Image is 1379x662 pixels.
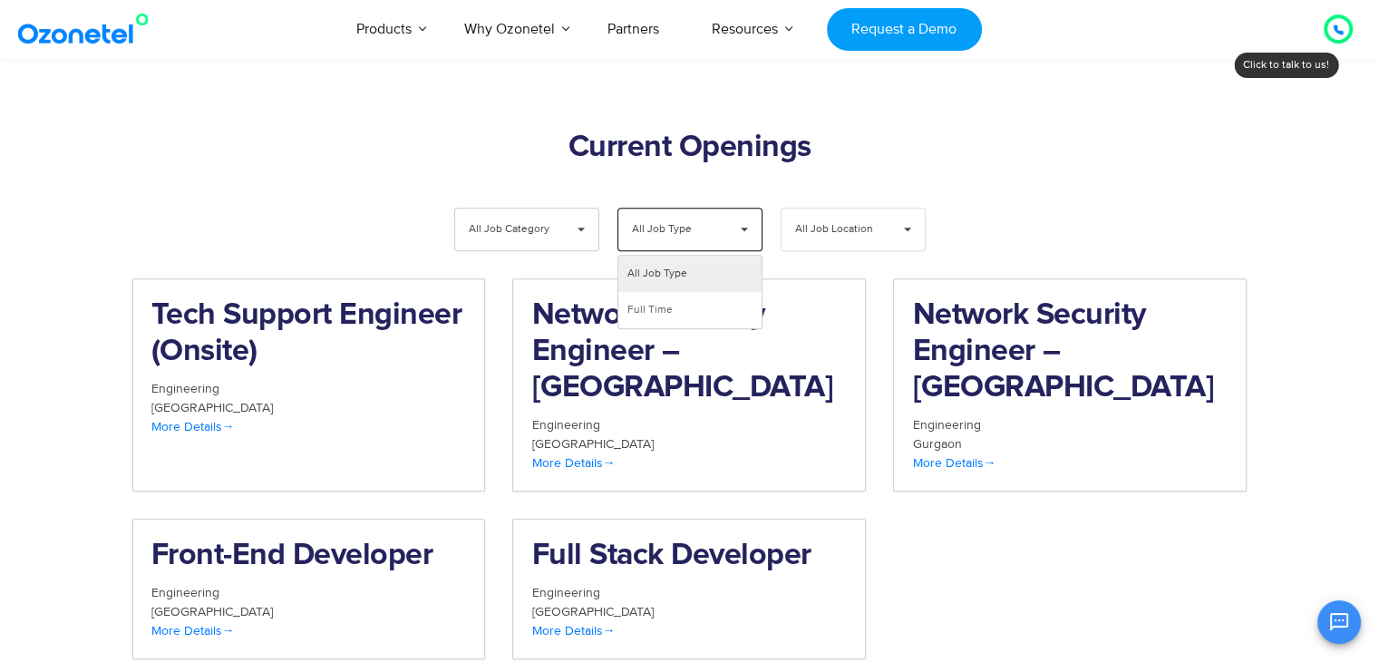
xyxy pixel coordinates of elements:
[151,604,273,619] span: [GEOGRAPHIC_DATA]
[151,623,235,638] span: More Details
[151,585,219,600] span: Engineering
[893,278,1247,492] a: Network Security Engineer – [GEOGRAPHIC_DATA] Engineering Gurgaon More Details
[890,209,925,250] span: ▾
[469,209,555,250] span: All Job Category
[531,585,599,600] span: Engineering
[151,419,235,434] span: More Details
[531,455,615,471] span: More Details
[564,209,598,250] span: ▾
[132,519,486,659] a: Front-End Developer Engineering [GEOGRAPHIC_DATA] More Details
[151,400,273,415] span: [GEOGRAPHIC_DATA]
[151,538,467,574] h2: Front-End Developer
[912,297,1228,406] h2: Network Security Engineer – [GEOGRAPHIC_DATA]
[912,417,980,433] span: Engineering
[1317,600,1361,644] button: Open chat
[151,297,467,370] h2: Tech Support Engineer (Onsite)
[132,278,486,492] a: Tech Support Engineer (Onsite) Engineering [GEOGRAPHIC_DATA] More Details
[132,130,1248,166] h2: Current Openings
[531,623,615,638] span: More Details
[632,209,718,250] span: All Job Type
[727,209,762,250] span: ▾
[531,538,847,574] h2: Full Stack Developer
[531,604,653,619] span: [GEOGRAPHIC_DATA]
[618,256,762,292] li: All Job Type
[512,278,866,492] a: Network Security Engineer – [GEOGRAPHIC_DATA] Engineering [GEOGRAPHIC_DATA] More Details
[512,519,866,659] a: Full Stack Developer Engineering [GEOGRAPHIC_DATA] More Details
[531,436,653,452] span: [GEOGRAPHIC_DATA]
[795,209,881,250] span: All Job Location
[151,381,219,396] span: Engineering
[912,436,961,452] span: Gurgaon
[912,455,995,471] span: More Details
[531,417,599,433] span: Engineering
[531,297,847,406] h2: Network Security Engineer – [GEOGRAPHIC_DATA]
[827,8,982,51] a: Request a Demo
[618,292,762,328] li: Full Time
